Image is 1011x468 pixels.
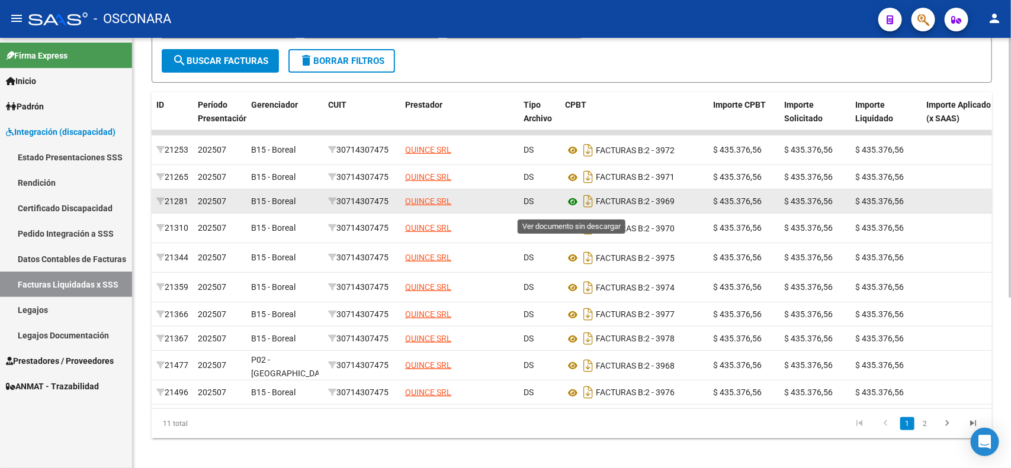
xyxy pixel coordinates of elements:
[156,221,188,235] div: 21310
[596,146,645,155] span: FACTURAS B:
[596,388,645,398] span: FACTURAS B:
[524,172,534,182] span: DS
[405,196,451,206] span: QUINCE SRL
[565,141,704,160] div: 2 - 3972
[156,195,188,208] div: 21281
[580,192,596,211] i: Descargar documento
[580,356,596,375] i: Descargar documento
[405,223,451,233] span: QUINCE SRL
[94,6,171,32] span: - OSCONARA
[198,388,226,397] span: 202507
[708,92,779,144] datatable-header-cell: Importe CPBT
[580,278,596,297] i: Descargar documento
[299,53,313,67] mat-icon: delete
[524,388,534,397] span: DS
[198,253,226,262] span: 202507
[565,167,704,186] div: 2 - 3971
[784,360,833,370] span: $ 435.376,56
[784,145,833,154] span: $ 435.376,56
[565,248,704,267] div: 2 - 3975
[524,309,534,319] span: DS
[713,360,762,370] span: $ 435.376,56
[251,253,296,262] span: B15 - Boreal
[580,167,596,186] i: Descargar documento
[251,196,296,206] span: B15 - Boreal
[198,309,226,319] span: 202507
[6,100,44,113] span: Padrón
[524,360,534,370] span: DS
[524,196,534,206] span: DS
[251,223,296,233] span: B15 - Boreal
[328,308,396,321] div: 30714307475
[855,360,904,370] span: $ 435.376,56
[596,310,645,319] span: FACTURAS B:
[405,309,451,319] span: QUINCE SRL
[916,414,934,434] li: page 2
[713,145,762,154] span: $ 435.376,56
[9,11,24,25] mat-icon: menu
[288,49,395,73] button: Borrar Filtros
[784,282,833,292] span: $ 435.376,56
[565,383,704,402] div: 2 - 3976
[251,334,296,343] span: B15 - Boreal
[784,196,833,206] span: $ 435.376,56
[198,196,226,206] span: 202507
[779,92,850,144] datatable-header-cell: Importe Solicitado
[580,219,596,238] i: Descargar documento
[156,100,164,109] span: ID
[405,282,451,292] span: QUINCE SRL
[405,253,451,262] span: QUINCE SRL
[874,417,897,430] a: go to previous page
[784,223,833,233] span: $ 435.376,56
[251,282,296,292] span: B15 - Boreal
[565,356,704,375] div: 2 - 3968
[855,223,904,233] span: $ 435.376,56
[328,195,396,208] div: 30714307475
[524,223,534,233] span: DS
[524,145,534,154] span: DS
[6,49,68,62] span: Firma Express
[519,92,560,144] datatable-header-cell: Tipo Archivo
[405,100,442,109] span: Prestador
[156,251,188,264] div: 21344
[198,223,226,233] span: 202507
[405,172,451,182] span: QUINCE SRL
[855,282,904,292] span: $ 435.376,56
[6,380,99,393] span: ANMAT - Trazabilidad
[784,100,823,123] span: Importe Solicitado
[962,417,984,430] a: go to last page
[323,92,400,144] datatable-header-cell: CUIT
[162,49,279,73] button: Buscar Facturas
[784,172,833,182] span: $ 435.376,56
[713,223,762,233] span: $ 435.376,56
[251,355,331,378] span: P02 - [GEOGRAPHIC_DATA]
[898,414,916,434] li: page 1
[328,251,396,264] div: 30714307475
[855,196,904,206] span: $ 435.376,56
[251,388,296,397] span: B15 - Boreal
[198,100,248,123] span: Período Presentación
[251,309,296,319] span: B15 - Boreal
[596,224,645,233] span: FACTURAS B:
[855,145,904,154] span: $ 435.376,56
[713,172,762,182] span: $ 435.376,56
[713,334,762,343] span: $ 435.376,56
[596,283,645,292] span: FACTURAS B:
[565,329,704,348] div: 2 - 3978
[198,360,226,370] span: 202507
[565,278,704,297] div: 2 - 3974
[713,282,762,292] span: $ 435.376,56
[198,334,226,343] span: 202507
[565,100,586,109] span: CPBT
[328,221,396,235] div: 30714307475
[580,329,596,348] i: Descargar documento
[156,308,188,321] div: 21366
[855,100,893,123] span: Importe Liquidado
[328,359,396,372] div: 30714307475
[152,409,317,438] div: 11 total
[6,75,36,88] span: Inicio
[855,388,904,397] span: $ 435.376,56
[328,280,396,294] div: 30714307475
[580,305,596,324] i: Descargar documento
[156,170,188,184] div: 21265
